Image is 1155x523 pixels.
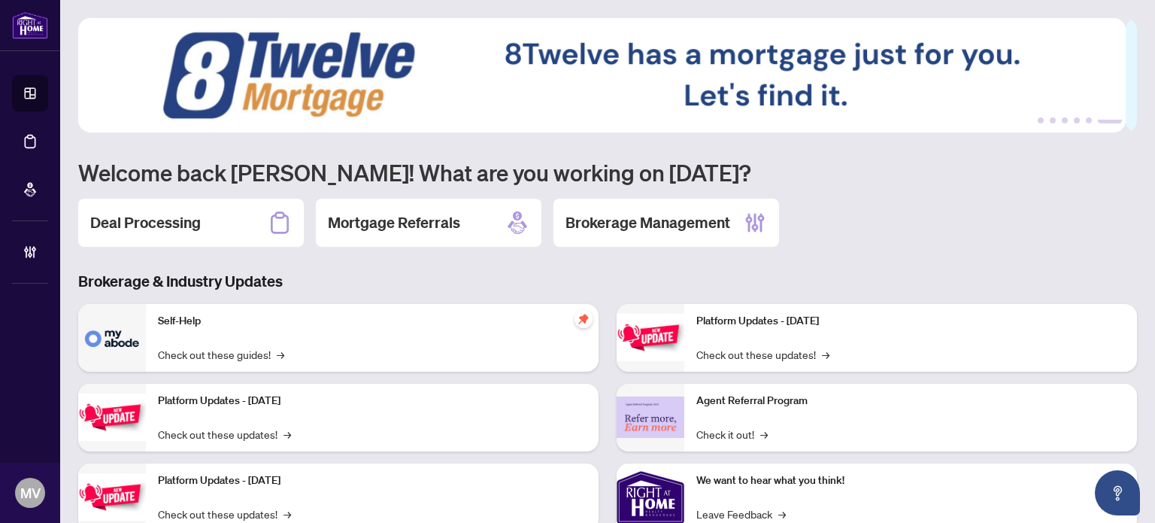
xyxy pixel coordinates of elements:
[78,271,1137,292] h3: Brokerage & Industry Updates
[328,212,460,233] h2: Mortgage Referrals
[1038,117,1044,123] button: 1
[158,313,587,330] p: Self-Help
[12,11,48,39] img: logo
[1050,117,1056,123] button: 2
[696,473,1125,489] p: We want to hear what you think!
[696,506,786,522] a: Leave Feedback→
[283,426,291,442] span: →
[158,346,284,363] a: Check out these guides!→
[1074,117,1080,123] button: 4
[158,426,291,442] a: Check out these updates!→
[78,304,146,372] img: Self-Help
[822,346,829,363] span: →
[565,212,730,233] h2: Brokerage Management
[158,506,291,522] a: Check out these updates!→
[20,482,41,503] span: MV
[78,394,146,441] img: Platform Updates - September 16, 2025
[78,18,1126,132] img: Slide 5
[283,506,291,522] span: →
[617,314,684,361] img: Platform Updates - June 23, 2025
[1095,470,1140,515] button: Open asap
[1062,117,1068,123] button: 3
[158,393,587,409] p: Platform Updates - [DATE]
[696,313,1125,330] p: Platform Updates - [DATE]
[760,426,768,442] span: →
[778,506,786,522] span: →
[574,310,593,328] span: pushpin
[617,397,684,438] img: Agent Referral Program
[78,158,1137,187] h1: Welcome back [PERSON_NAME]! What are you working on [DATE]?
[90,212,201,233] h2: Deal Processing
[78,473,146,521] img: Platform Updates - July 21, 2025
[696,393,1125,409] p: Agent Referral Program
[696,346,829,363] a: Check out these updates!→
[1086,117,1092,123] button: 5
[696,426,768,442] a: Check it out!→
[277,346,284,363] span: →
[1098,117,1122,123] button: 6
[158,473,587,489] p: Platform Updates - [DATE]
